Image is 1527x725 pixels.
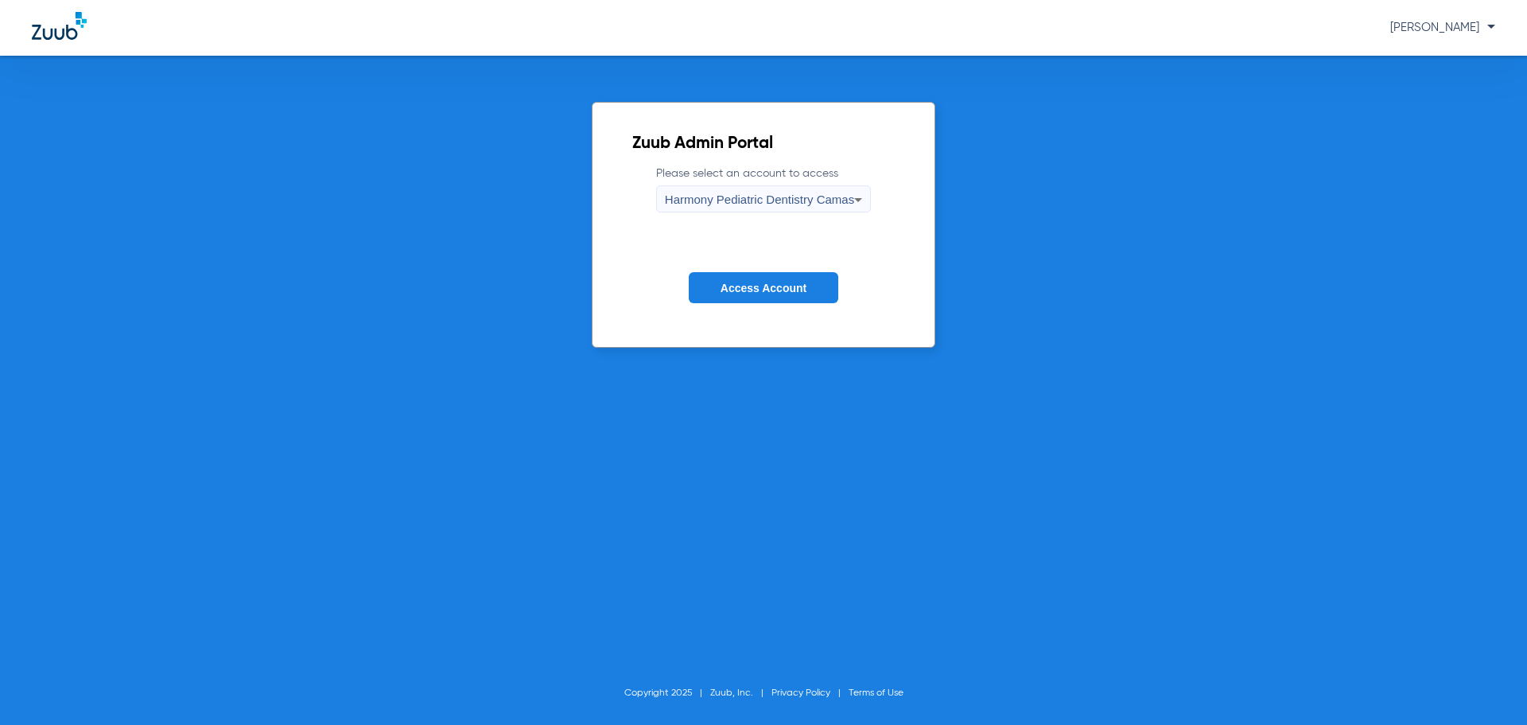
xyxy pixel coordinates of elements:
[721,282,806,294] span: Access Account
[849,688,903,698] a: Terms of Use
[1390,21,1495,33] span: [PERSON_NAME]
[656,166,871,212] label: Please select an account to access
[624,685,710,701] li: Copyright 2025
[710,685,771,701] li: Zuub, Inc.
[632,136,895,152] h2: Zuub Admin Portal
[1447,649,1527,725] iframe: Chat Widget
[32,12,87,40] img: Zuub Logo
[665,193,854,206] span: Harmony Pediatric Dentistry Camas
[771,688,830,698] a: Privacy Policy
[689,272,838,303] button: Access Account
